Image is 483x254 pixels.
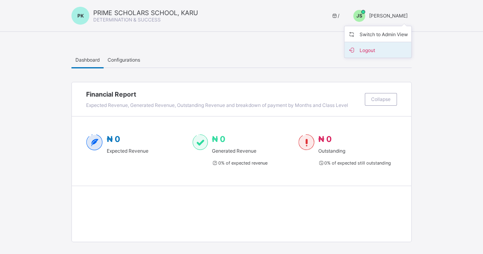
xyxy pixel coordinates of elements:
[77,13,84,19] span: PK
[298,134,314,150] img: outstanding-1.146d663e52f09953f639664a84e30106.svg
[318,148,391,154] span: Outstanding
[318,160,391,166] span: 0 % of expected still outstanding
[75,57,100,63] span: Dashboard
[86,90,361,98] span: Financial Report
[356,13,362,19] span: JS
[212,148,267,154] span: Generated Revenue
[86,134,103,150] img: expected-2.4343d3e9d0c965b919479240f3db56ac.svg
[348,45,408,54] span: Logout
[212,134,225,144] span: ₦ 0
[344,26,411,42] li: dropdown-list-item-name-0
[348,29,408,39] span: Switch to Admin View
[371,96,391,102] span: Collapse
[318,134,332,144] span: ₦ 0
[93,9,198,17] span: PRIME SCHOLARS SCHOOL, KARU
[107,148,148,154] span: Expected Revenue
[212,160,267,166] span: 0 % of expected revenue
[86,102,348,108] span: Expected Revenue, Generated Revenue, Outstanding Revenue and breakdown of payment by Months and C...
[344,42,411,58] li: dropdown-list-item-buttom-1
[192,134,208,150] img: paid-1.3eb1404cbcb1d3b736510a26bbfa3ccb.svg
[108,57,140,63] span: Configurations
[93,17,161,23] span: DETERMINATION & SUCCESS
[369,13,408,19] span: [PERSON_NAME]
[107,134,120,144] span: ₦ 0
[331,13,339,19] span: session/term information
